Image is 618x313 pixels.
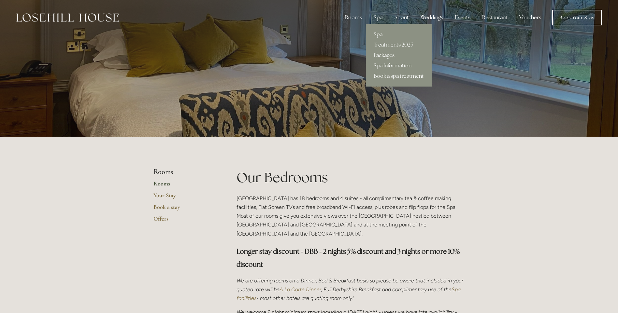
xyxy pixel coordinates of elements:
[477,11,513,24] div: Restaurant
[153,168,216,176] li: Rooms
[321,286,452,293] em: , Full Derbyshire Breakfast and complimentary use of the
[153,203,216,215] a: Book a stay
[514,11,546,24] a: Vouchers
[153,180,216,192] a: Rooms
[366,50,432,61] a: Packages
[153,215,216,227] a: Offers
[237,194,465,238] p: [GEOGRAPHIC_DATA] has 18 bedrooms and 4 suites - all complimentary tea & coffee making facilities...
[237,247,461,269] strong: Longer stay discount - DBB - 2 nights 5% discount and 3 nights or more 10% discount
[450,11,476,24] div: Events
[153,192,216,203] a: Your Stay
[366,61,432,71] a: Spa Information
[16,13,119,22] img: Losehill House
[256,295,354,301] em: - most other hotels are quoting room only!
[368,11,388,24] div: Spa
[366,71,432,81] a: Book a spa treatment
[415,11,448,24] div: Weddings
[552,10,602,25] a: Book Your Stay
[389,11,414,24] div: About
[280,286,321,293] a: A La Carte Dinner
[366,40,432,50] a: Treatments 2025
[340,11,367,24] div: Rooms
[366,29,432,40] a: Spa
[237,278,465,293] em: We are offering rooms on a Dinner, Bed & Breakfast basis so please be aware that included in your...
[237,168,465,187] h1: Our Bedrooms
